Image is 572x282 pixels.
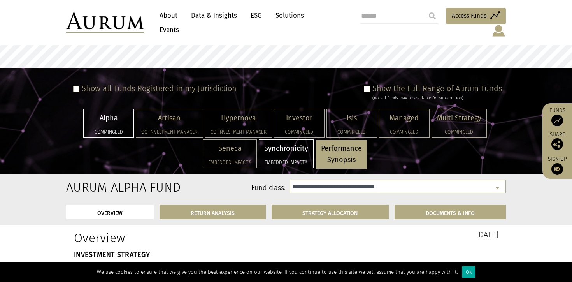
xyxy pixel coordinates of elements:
p: Isis [332,113,372,124]
p: Hypernova [211,113,267,124]
h5: Commingled [384,130,424,134]
p: Seneca [208,143,251,154]
input: Submit [425,8,440,24]
h5: Co-investment Manager [141,130,197,134]
h3: [DATE] [292,231,498,238]
label: Show all Funds Registered in my Jurisdiction [82,84,237,93]
a: Funds [546,107,568,126]
a: Solutions [272,8,308,23]
a: Events [156,23,179,37]
h5: Co-investment Manager [211,130,267,134]
h5: Commingled [437,130,481,134]
label: Show the Full Range of Aurum Funds [372,84,502,93]
a: STRATEGY ALLOCATION [272,205,389,219]
p: Alpha [89,113,128,124]
span: Access Funds [452,11,486,20]
a: ESG [247,8,266,23]
strong: INVESTMENT STRATEGY [74,250,150,259]
h2: Aurum Alpha Fund [66,180,130,195]
a: About [156,8,181,23]
label: Fund class: [141,183,286,193]
p: Multi Strategy [437,113,481,124]
h5: Commingled [89,130,128,134]
p: Managed [384,113,424,124]
p: Performance Synopsis [321,143,362,166]
img: Aurum [66,12,144,33]
a: Access Funds [446,8,506,24]
p: Investor [279,113,319,124]
h5: Commingled [332,130,372,134]
h1: Overview [74,231,280,245]
div: (not all Funds may be available for subscription) [372,95,502,102]
img: Share this post [551,138,563,150]
h5: Embedded Impact® [208,160,251,165]
p: Synchronicity [264,143,308,154]
div: Ok [462,266,475,278]
img: Sign up to our newsletter [551,163,563,175]
div: Share [546,132,568,150]
a: Sign up [546,156,568,175]
a: RETURN ANALYSIS [160,205,266,219]
a: Data & Insights [187,8,241,23]
p: Artisan [141,113,197,124]
a: DOCUMENTS & INFO [395,205,506,219]
h5: Embedded Impact® [264,160,308,165]
img: Access Funds [551,115,563,126]
img: account-icon.svg [491,24,506,37]
h5: Commingled [279,130,319,134]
